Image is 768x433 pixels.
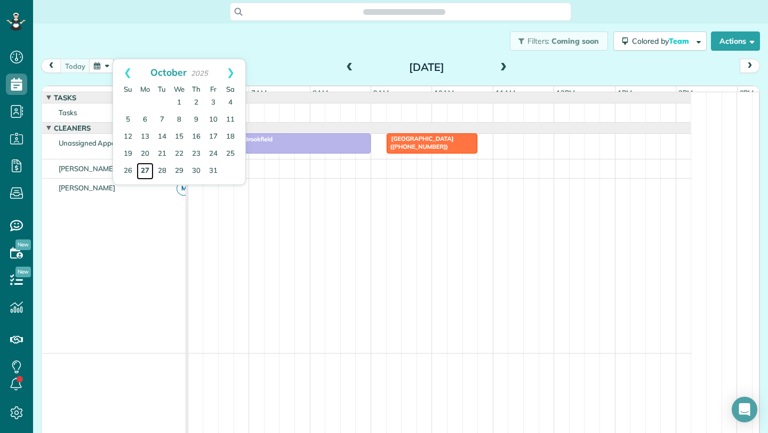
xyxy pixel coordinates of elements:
a: 22 [171,146,188,163]
span: 2025 [191,69,208,77]
a: 8 [171,111,188,129]
a: 29 [171,163,188,180]
a: 1 [171,94,188,111]
a: 27 [137,163,154,180]
span: Friday [210,85,217,93]
span: Saturday [226,85,235,93]
a: 31 [205,163,222,180]
span: 12pm [554,89,577,97]
span: New [15,239,31,250]
span: 3pm [738,89,756,97]
a: 13 [137,129,154,146]
a: 15 [171,129,188,146]
span: Filters: [527,36,550,46]
a: 26 [119,163,137,180]
span: Thursday [192,85,201,93]
a: 23 [188,146,205,163]
span: [PERSON_NAME] [57,164,118,173]
h2: [DATE] [360,61,493,73]
a: Next [216,59,245,86]
span: Team [669,36,691,46]
a: 30 [188,163,205,180]
span: 2pm [676,89,695,97]
span: 8am [310,89,330,97]
a: 19 [119,146,137,163]
a: 6 [137,111,154,129]
span: New [15,267,31,277]
span: 10am [432,89,456,97]
span: Unassigned Appointments [57,139,146,147]
span: M [177,181,191,196]
a: 9 [188,111,205,129]
span: Wednesday [174,85,185,93]
span: Sunday [124,85,132,93]
a: 17 [205,129,222,146]
a: 14 [154,129,171,146]
span: October [150,66,187,78]
button: Colored byTeam [613,31,707,51]
a: 11 [222,111,239,129]
span: 1pm [615,89,634,97]
button: today [60,59,90,73]
div: Open Intercom Messenger [732,397,757,422]
button: next [740,59,760,73]
a: 7 [154,111,171,129]
span: Colored by [632,36,693,46]
a: 24 [205,146,222,163]
a: 5 [119,111,137,129]
a: 10 [205,111,222,129]
span: [GEOGRAPHIC_DATA] ([PHONE_NUMBER]) [386,135,454,150]
a: 2 [188,94,205,111]
a: 28 [154,163,171,180]
span: Tasks [52,93,78,102]
a: 4 [222,94,239,111]
a: Prev [113,59,142,86]
span: [PERSON_NAME] [57,183,118,192]
a: 18 [222,129,239,146]
a: 20 [137,146,154,163]
span: 9am [371,89,391,97]
span: Tuesday [158,85,166,93]
span: Cleaners [52,124,93,132]
a: 21 [154,146,171,163]
a: 25 [222,146,239,163]
span: Coming soon [551,36,599,46]
span: 7am [249,89,269,97]
a: 12 [119,129,137,146]
button: Actions [711,31,760,51]
span: 11am [493,89,517,97]
span: Tasks [57,108,79,117]
button: prev [41,59,61,73]
a: 16 [188,129,205,146]
a: 3 [205,94,222,111]
span: Monday [140,85,150,93]
span: Search ZenMaid… [374,6,434,17]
